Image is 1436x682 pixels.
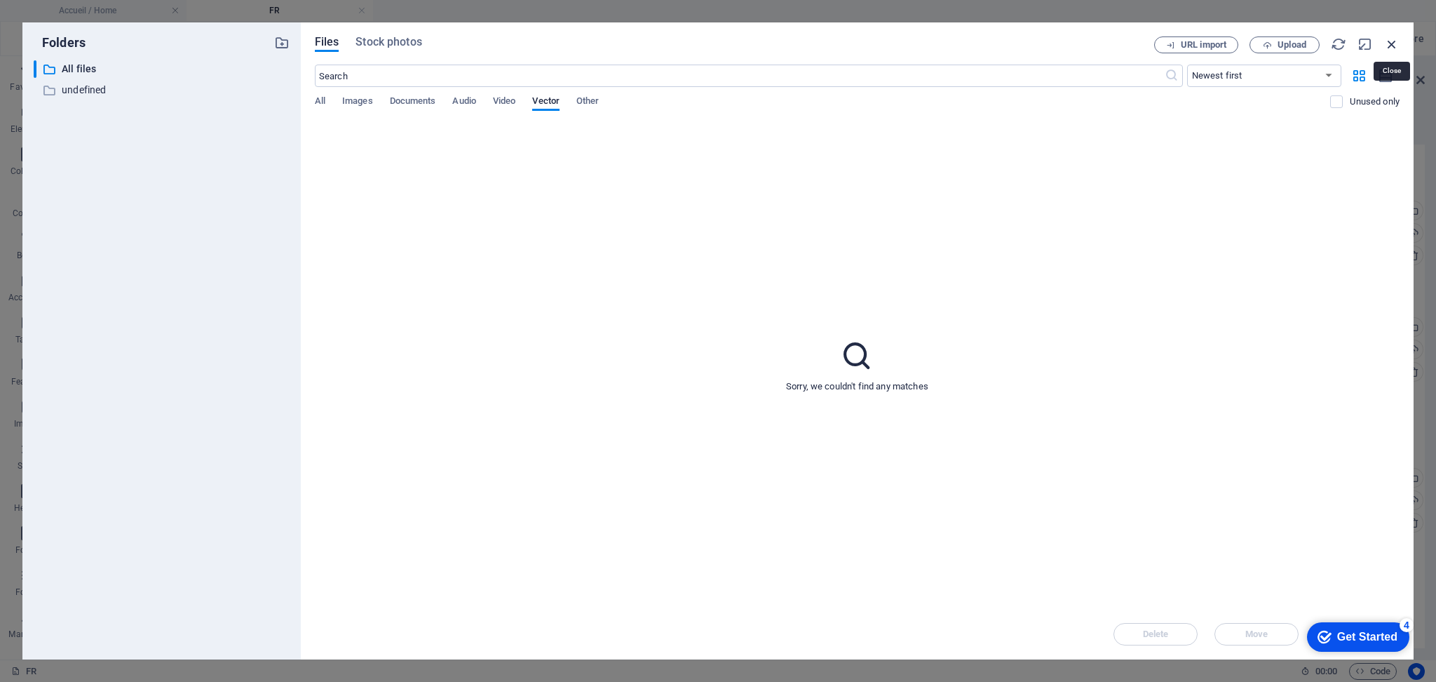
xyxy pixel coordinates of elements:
[274,35,290,51] i: Create new folder
[452,93,475,112] span: Audio
[165,368,290,399] span: Bienvenue
[34,34,86,52] p: Folders
[1249,36,1320,53] button: Upload
[532,93,560,112] span: Vector
[1357,36,1373,52] i: Minimize
[493,93,515,112] span: Video
[8,7,110,36] div: Get Started 4 items remaining, 20% complete
[342,93,373,112] span: Images
[1350,95,1400,108] p: Unused only
[1278,41,1306,49] span: Upload
[355,34,421,51] span: Stock photos
[576,93,599,112] span: Other
[38,15,98,28] div: Get Started
[1154,36,1238,53] button: URL import
[34,60,36,78] div: ​
[62,82,264,98] p: undefined
[290,368,527,399] span: chez La Benanderie
[34,81,290,99] div: undefined
[1181,41,1226,49] span: URL import
[100,3,114,17] div: 4
[390,93,436,112] span: Documents
[786,380,928,393] p: Sorry, we couldn't find any matches
[6,6,99,18] a: Skip to main content
[315,65,1165,87] input: Search
[315,34,339,51] span: Files
[1331,36,1346,52] i: Reload
[315,93,325,112] span: All
[62,61,264,77] p: All files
